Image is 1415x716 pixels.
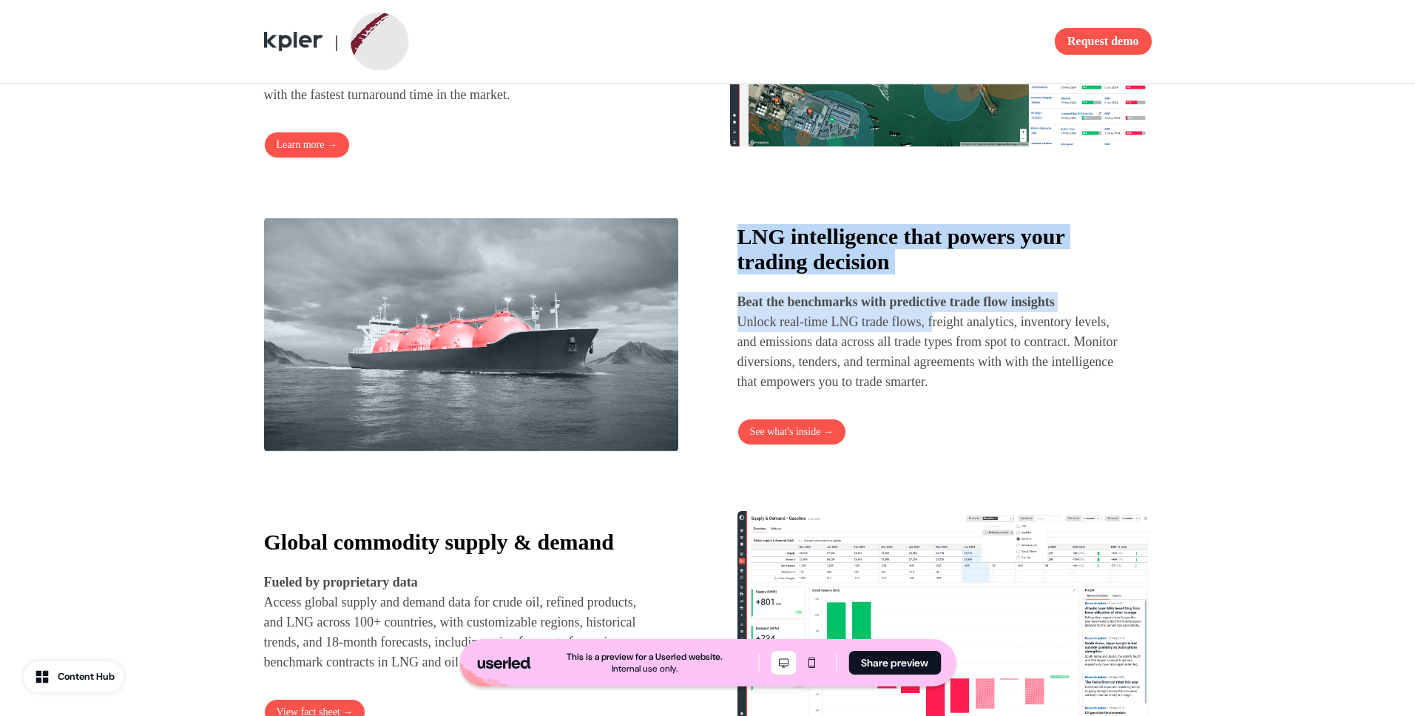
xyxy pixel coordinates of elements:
[264,132,350,158] button: Learn more →
[737,292,1125,392] p: Unlock real-time LNG trade flows, freight analytics, inventory levels, and emissions data across ...
[1055,28,1151,55] button: Request demo
[737,419,846,445] button: See what's inside →
[612,663,678,675] div: Internal use only.
[24,661,124,692] button: Content Hub
[264,530,614,554] strong: Global commodity supply & demand
[848,651,941,675] button: Share preview
[58,669,115,684] div: Content Hub
[335,32,339,51] span: |
[264,573,652,672] p: Access global supply and demand data for crude oil, refined products, and LNG across 100+ countri...
[264,575,418,590] strong: Fueled by proprietary data
[567,651,723,663] div: This is a preview for a Userled website.
[799,651,824,675] button: Mobile mode
[737,224,1065,274] strong: LNG intelligence that powers your trading decision
[737,294,1055,309] strong: Beat the benchmarks with predictive trade flow insights
[771,651,796,675] button: Desktop mode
